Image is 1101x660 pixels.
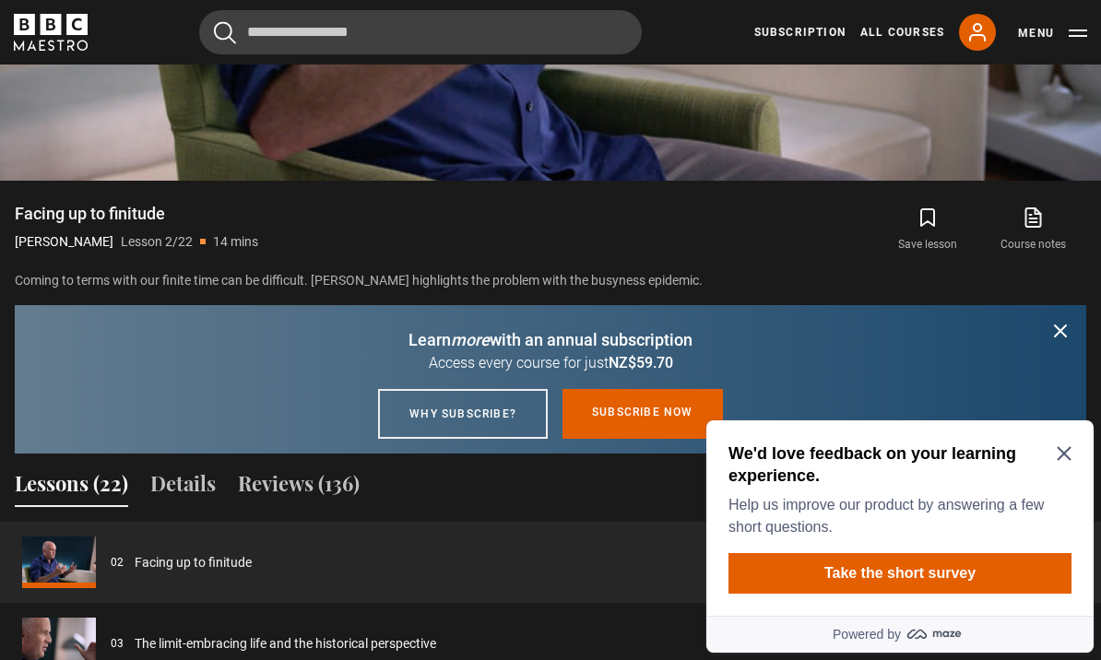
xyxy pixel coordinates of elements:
button: Submit the search query [214,21,236,44]
button: Toggle navigation [1018,24,1087,42]
a: Subscription [754,24,846,41]
a: All Courses [860,24,944,41]
p: [PERSON_NAME] [15,232,113,252]
a: Facing up to finitude [135,553,252,572]
h2: We'd love feedback on your learning experience. [30,29,365,74]
p: Coming to terms with our finite time can be difficult. [PERSON_NAME] highlights the problem with ... [15,271,1086,290]
a: Course notes [981,203,1086,256]
button: Take the short survey [30,140,373,181]
p: 14 mins [213,232,258,252]
a: Powered by maze [7,203,395,240]
button: Details [150,468,216,507]
a: The limit-embracing life and the historical perspective [135,634,436,654]
button: Close Maze Prompt [358,33,373,48]
a: Why subscribe? [378,389,548,439]
input: Search [199,10,642,54]
button: Reviews (136) [238,468,360,507]
div: Optional study invitation [7,7,395,240]
p: Help us improve our product by answering a few short questions. [30,81,365,125]
p: Learn with an annual subscription [37,327,1064,352]
p: Access every course for just [37,352,1064,374]
span: NZ$59.70 [609,354,673,371]
a: Subscribe now [562,389,723,439]
h1: Facing up to finitude [15,203,258,225]
button: Lessons (22) [15,468,128,507]
svg: BBC Maestro [14,14,88,51]
button: Save lesson [875,203,980,256]
p: Lesson 2/22 [121,232,193,252]
i: more [451,330,490,349]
